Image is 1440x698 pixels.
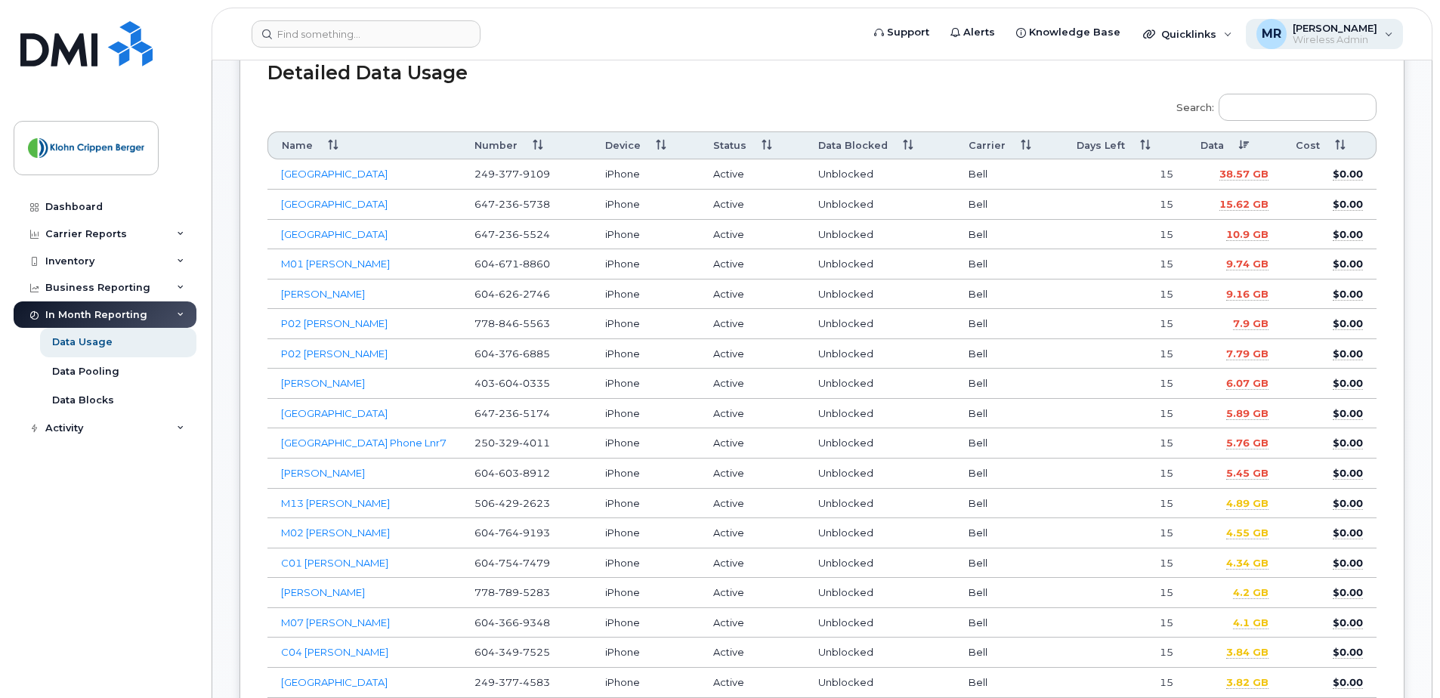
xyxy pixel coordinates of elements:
a: [GEOGRAPHIC_DATA] [281,407,388,419]
span: 4.34 GB [1226,557,1268,570]
span: $0.00 [1333,646,1363,659]
span: [PERSON_NAME] [1293,22,1377,34]
span: 778 [474,586,550,598]
td: Bell [955,309,1063,339]
td: Unblocked [805,428,954,459]
span: 671 [495,258,519,270]
label: Search: [1167,84,1377,126]
a: M13 [PERSON_NAME] [281,497,390,509]
td: Bell [955,578,1063,608]
div: Quicklinks [1133,19,1243,49]
span: $0.00 [1333,198,1363,211]
td: 15 [1063,369,1187,399]
span: $0.00 [1333,228,1363,241]
td: iPhone [592,489,700,519]
span: Knowledge Base [1029,25,1120,40]
td: 15 [1063,518,1187,548]
span: 3.82 GB [1226,676,1268,689]
span: 604 [474,646,550,658]
span: 846 [495,317,519,329]
span: 249 [474,168,550,180]
td: 15 [1063,668,1187,698]
a: C04 [PERSON_NAME] [281,646,388,658]
td: Active [700,638,805,668]
th: Carrier: activate to sort column ascending [955,131,1063,159]
span: $0.00 [1333,586,1363,599]
td: 15 [1063,578,1187,608]
span: 604 [474,467,550,479]
a: [GEOGRAPHIC_DATA] [281,168,388,180]
a: [GEOGRAPHIC_DATA] [281,198,388,210]
span: $0.00 [1333,467,1363,480]
td: Bell [955,369,1063,399]
td: Unblocked [805,578,954,608]
td: Active [700,220,805,250]
span: 7.9 GB [1233,317,1268,330]
td: 15 [1063,280,1187,310]
th: Data: activate to sort column ascending [1187,131,1282,159]
td: iPhone [592,459,700,489]
span: 604 [474,616,550,629]
span: 38.57 GB [1219,168,1268,181]
td: Active [700,518,805,548]
td: 15 [1063,489,1187,519]
span: 754 [495,557,519,569]
span: 604 [474,557,550,569]
span: 7479 [519,557,550,569]
span: 764 [495,527,519,539]
td: 15 [1063,548,1187,579]
span: 7.79 GB [1226,347,1268,360]
span: 9109 [519,168,550,180]
td: iPhone [592,249,700,280]
span: $0.00 [1333,347,1363,360]
a: P02 [PERSON_NAME] [281,347,388,360]
a: [PERSON_NAME] [281,586,365,598]
span: 6885 [519,347,550,360]
th: Status: activate to sort column ascending [700,131,805,159]
td: iPhone [592,280,700,310]
span: 5563 [519,317,550,329]
span: 8912 [519,467,550,479]
td: Bell [955,518,1063,548]
span: 6.07 GB [1226,377,1268,390]
td: Unblocked [805,220,954,250]
span: 4.89 GB [1226,497,1268,510]
td: iPhone [592,668,700,698]
td: 15 [1063,309,1187,339]
span: 3.84 GB [1226,646,1268,659]
span: 15.62 GB [1219,198,1268,211]
span: Quicklinks [1161,28,1216,40]
th: Days Left: activate to sort column ascending [1063,131,1187,159]
a: [PERSON_NAME] [281,288,365,300]
td: Bell [955,638,1063,668]
td: iPhone [592,638,700,668]
span: 4011 [519,437,550,449]
a: [PERSON_NAME] [281,377,365,389]
td: 15 [1063,159,1187,190]
span: 329 [495,437,519,449]
td: Bell [955,489,1063,519]
span: 0335 [519,377,550,389]
span: 9348 [519,616,550,629]
td: Bell [955,339,1063,369]
td: Bell [955,428,1063,459]
span: $0.00 [1333,407,1363,420]
span: 5283 [519,586,550,598]
span: 5.45 GB [1226,467,1268,480]
td: Bell [955,548,1063,579]
a: M02 [PERSON_NAME] [281,527,390,539]
td: Bell [955,159,1063,190]
span: 604 [474,258,550,270]
td: 15 [1063,428,1187,459]
td: Active [700,489,805,519]
td: Unblocked [805,159,954,190]
td: iPhone [592,309,700,339]
span: 778 [474,317,550,329]
span: 366 [495,616,519,629]
input: Search: [1219,94,1377,121]
span: 10.9 GB [1226,228,1268,241]
td: Bell [955,608,1063,638]
span: 236 [495,198,519,210]
a: P02 [PERSON_NAME] [281,317,388,329]
span: 5.89 GB [1226,407,1268,420]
